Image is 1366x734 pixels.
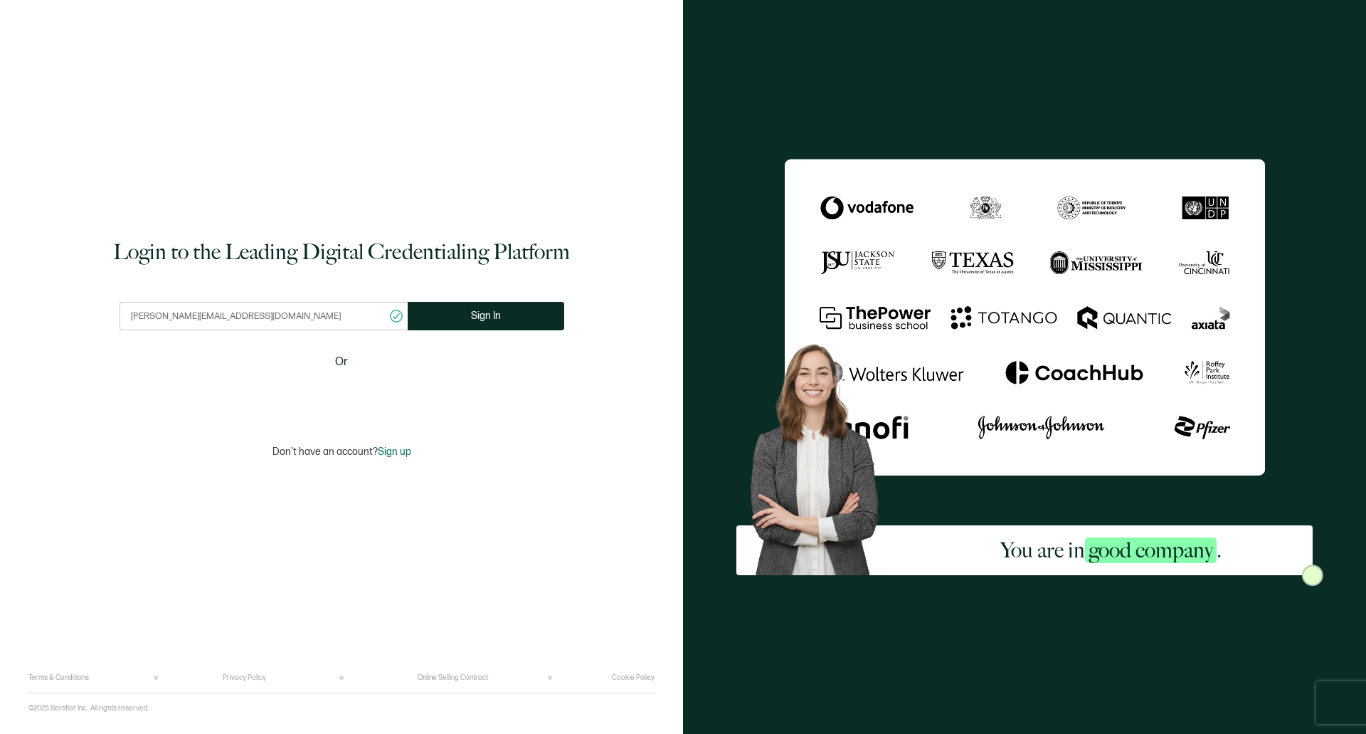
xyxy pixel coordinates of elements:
input: Enter your work email address [120,302,408,330]
img: Sertifier Login - You are in <span class="strong-h">good company</span>. Hero [736,332,909,575]
img: Sertifier Login - You are in <span class="strong-h">good company</span>. [785,159,1265,476]
a: Privacy Policy [223,673,266,682]
p: Don't have an account? [272,446,411,458]
span: Sign up [378,446,411,458]
a: Online Selling Contract [418,673,488,682]
h2: You are in . [1000,536,1222,565]
span: good company [1085,538,1217,563]
h1: Login to the Leading Digital Credentialing Platform [113,238,570,266]
span: Or [335,353,348,371]
img: Sertifier Login [1302,565,1323,586]
ion-icon: checkmark circle outline [388,308,404,324]
a: Terms & Conditions [28,673,89,682]
iframe: Sign in with Google Button [253,380,430,411]
span: Sign In [471,310,501,321]
a: Cookie Policy [612,673,655,682]
button: Sign In [408,302,564,330]
p: ©2025 Sertifier Inc.. All rights reserved. [28,704,149,713]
